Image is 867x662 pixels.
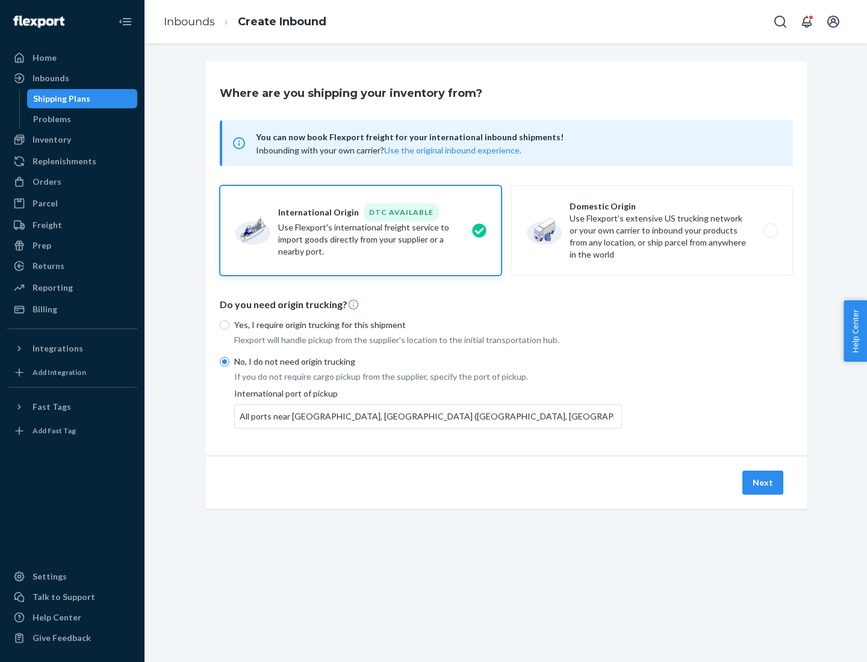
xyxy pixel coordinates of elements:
[7,130,137,149] a: Inventory
[7,69,137,88] a: Inbounds
[234,371,622,383] p: If you do not require cargo pickup from the supplier, specify the port of pickup.
[7,172,137,191] a: Orders
[7,48,137,67] a: Home
[234,334,622,346] p: Flexport will handle pickup from the supplier's location to the initial transportation hub.
[33,367,86,377] div: Add Integration
[7,567,137,586] a: Settings
[33,303,57,315] div: Billing
[33,611,81,623] div: Help Center
[33,219,62,231] div: Freight
[33,176,61,188] div: Orders
[164,15,215,28] a: Inbounds
[7,363,137,382] a: Add Integration
[234,319,622,331] p: Yes, I require origin trucking for this shipment
[7,628,137,648] button: Give Feedback
[7,608,137,627] a: Help Center
[821,10,845,34] button: Open account menu
[33,240,51,252] div: Prep
[33,134,71,146] div: Inventory
[795,10,819,34] button: Open notifications
[256,130,778,144] span: You can now book Flexport freight for your international inbound shipments!
[33,72,69,84] div: Inbounds
[33,52,57,64] div: Home
[220,85,482,101] h3: Where are you shipping your inventory from?
[220,320,229,330] input: Yes, I require origin trucking for this shipment
[33,260,64,272] div: Returns
[33,113,71,125] div: Problems
[238,15,326,28] a: Create Inbound
[220,298,793,312] p: Do you need origin trucking?
[33,571,67,583] div: Settings
[33,155,96,167] div: Replenishments
[7,587,137,607] a: Talk to Support
[844,300,867,362] button: Help Center
[220,357,229,367] input: No, I do not need origin trucking
[7,152,137,171] a: Replenishments
[7,397,137,416] button: Fast Tags
[154,4,336,40] ol: breadcrumbs
[384,144,521,156] button: Use the original inbound experience.
[33,425,76,436] div: Add Fast Tag
[7,236,137,255] a: Prep
[234,388,622,428] div: International port of pickup
[27,89,138,108] a: Shipping Plans
[742,471,783,495] button: Next
[7,256,137,276] a: Returns
[7,421,137,441] a: Add Fast Tag
[7,300,137,319] a: Billing
[27,110,138,129] a: Problems
[7,278,137,297] a: Reporting
[33,632,91,644] div: Give Feedback
[7,339,137,358] button: Integrations
[256,145,521,155] span: Inbounding with your own carrier?
[33,342,83,354] div: Integrations
[33,197,58,209] div: Parcel
[33,401,71,413] div: Fast Tags
[7,194,137,213] a: Parcel
[768,10,792,34] button: Open Search Box
[33,93,90,105] div: Shipping Plans
[7,215,137,235] a: Freight
[113,10,137,34] button: Close Navigation
[234,356,622,368] p: No, I do not need origin trucking
[33,282,73,294] div: Reporting
[13,16,64,28] img: Flexport logo
[33,591,95,603] div: Talk to Support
